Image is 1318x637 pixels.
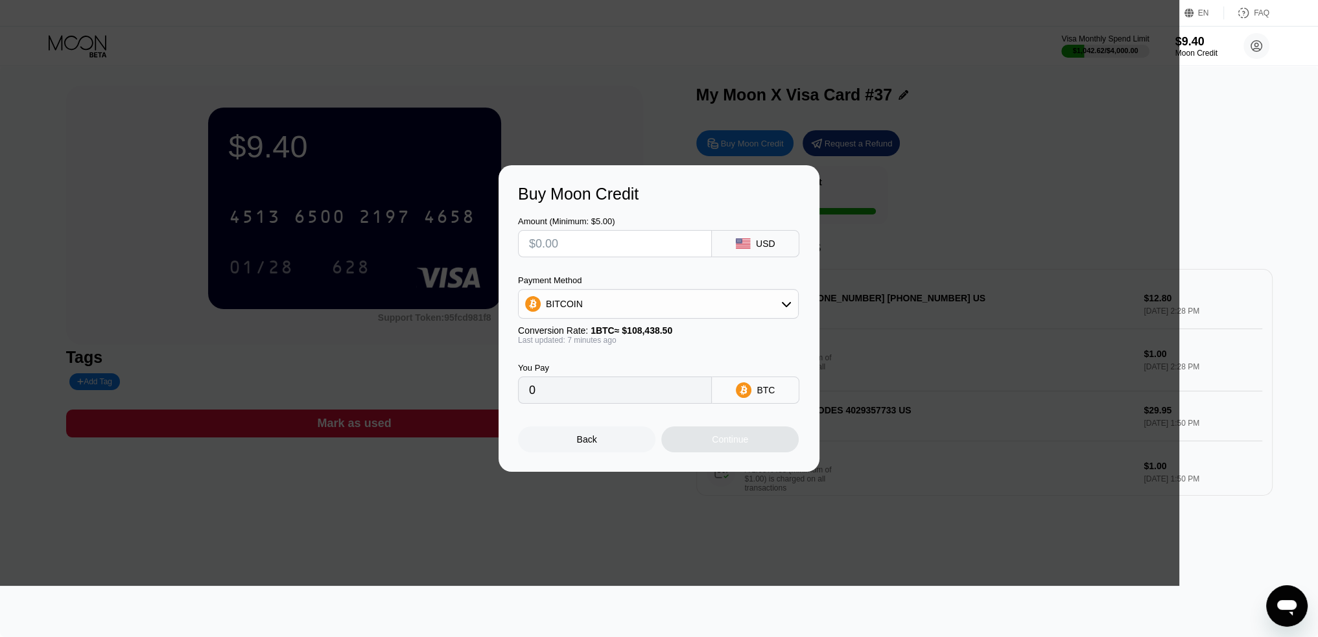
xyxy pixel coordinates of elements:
div: Conversion Rate: [518,325,799,336]
input: $0.00 [529,231,701,257]
span: 1 BTC ≈ $108,438.50 [591,325,672,336]
div: You Pay [518,363,712,373]
div: Last updated: 7 minutes ago [518,336,799,345]
div: Buy Moon Credit [518,185,800,203]
div: Back [577,434,597,445]
iframe: Button to launch messaging window [1266,585,1308,627]
div: BITCOIN [519,291,798,317]
div: USD [756,238,775,249]
div: BTC [757,385,775,395]
div: Amount (Minimum: $5.00) [518,216,712,226]
div: Back [518,426,655,452]
div: BITCOIN [546,299,583,309]
div: Payment Method [518,275,799,285]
